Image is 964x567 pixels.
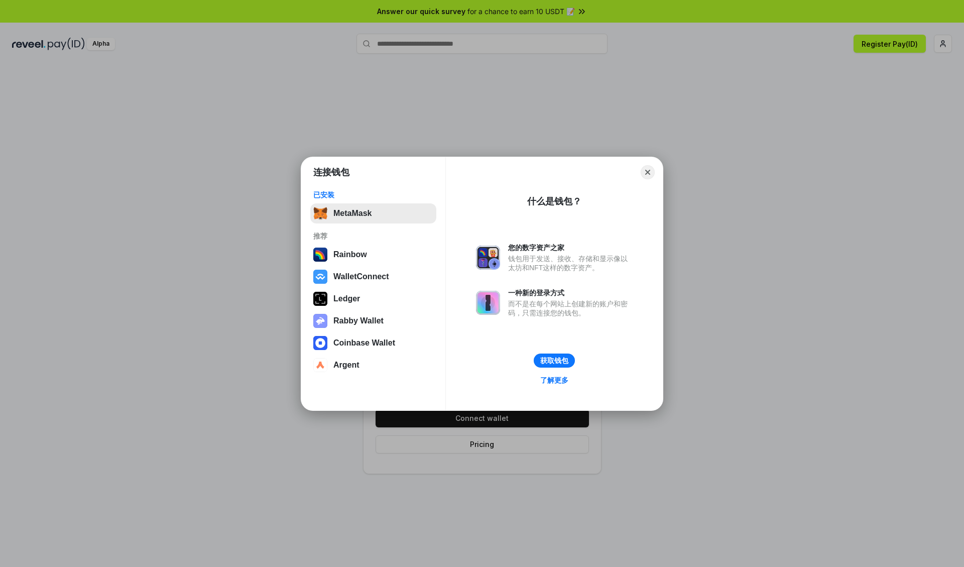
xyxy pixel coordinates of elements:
[313,248,327,262] img: svg+xml,%3Csvg%20width%3D%22120%22%20height%3D%22120%22%20viewBox%3D%220%200%20120%20120%22%20fil...
[476,291,500,315] img: svg+xml,%3Csvg%20xmlns%3D%22http%3A%2F%2Fwww.w3.org%2F2000%2Fsvg%22%20fill%3D%22none%22%20viewBox...
[333,272,389,281] div: WalletConnect
[534,374,574,387] a: 了解更多
[310,355,436,375] button: Argent
[313,270,327,284] img: svg+xml,%3Csvg%20width%3D%2228%22%20height%3D%2228%22%20viewBox%3D%220%200%2028%2028%22%20fill%3D...
[313,232,433,241] div: 推荐
[508,299,633,317] div: 而不是在每个网站上创建新的账户和密码，只需连接您的钱包。
[508,254,633,272] div: 钱包用于发送、接收、存储和显示像以太坊和NFT这样的数字资产。
[313,314,327,328] img: svg+xml,%3Csvg%20xmlns%3D%22http%3A%2F%2Fwww.w3.org%2F2000%2Fsvg%22%20fill%3D%22none%22%20viewBox...
[476,246,500,270] img: svg+xml,%3Csvg%20xmlns%3D%22http%3A%2F%2Fwww.w3.org%2F2000%2Fsvg%22%20fill%3D%22none%22%20viewBox...
[310,311,436,331] button: Rabby Wallet
[534,354,575,368] button: 获取钱包
[313,166,349,178] h1: 连接钱包
[310,333,436,353] button: Coinbase Wallet
[313,292,327,306] img: svg+xml,%3Csvg%20xmlns%3D%22http%3A%2F%2Fwww.w3.org%2F2000%2Fsvg%22%20width%3D%2228%22%20height%3...
[641,165,655,179] button: Close
[313,190,433,199] div: 已安装
[333,316,384,325] div: Rabby Wallet
[313,206,327,220] img: svg+xml,%3Csvg%20fill%3D%22none%22%20height%3D%2233%22%20viewBox%3D%220%200%2035%2033%22%20width%...
[310,289,436,309] button: Ledger
[540,376,568,385] div: 了解更多
[508,243,633,252] div: 您的数字资产之家
[313,336,327,350] img: svg+xml,%3Csvg%20width%3D%2228%22%20height%3D%2228%22%20viewBox%3D%220%200%2028%2028%22%20fill%3D...
[313,358,327,372] img: svg+xml,%3Csvg%20width%3D%2228%22%20height%3D%2228%22%20viewBox%3D%220%200%2028%2028%22%20fill%3D...
[540,356,568,365] div: 获取钱包
[333,361,359,370] div: Argent
[310,267,436,287] button: WalletConnect
[508,288,633,297] div: 一种新的登录方式
[310,203,436,223] button: MetaMask
[333,209,372,218] div: MetaMask
[333,294,360,303] div: Ledger
[527,195,581,207] div: 什么是钱包？
[333,250,367,259] div: Rainbow
[333,338,395,348] div: Coinbase Wallet
[310,245,436,265] button: Rainbow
